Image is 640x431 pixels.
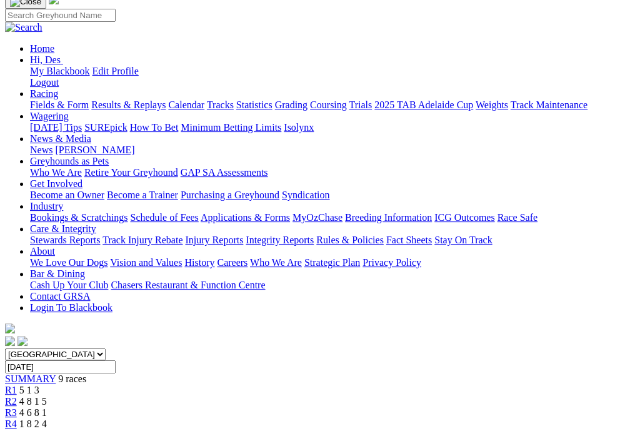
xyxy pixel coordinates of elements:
img: Search [5,22,42,33]
a: Isolynx [284,122,314,133]
a: Edit Profile [92,66,139,76]
a: Minimum Betting Limits [181,122,281,133]
a: SUREpick [84,122,127,133]
a: News [30,145,52,155]
div: Get Involved [30,190,635,201]
a: Privacy Policy [362,257,421,268]
a: Chasers Restaurant & Function Centre [111,280,265,290]
a: Purchasing a Greyhound [181,190,279,200]
a: Get Involved [30,178,82,189]
a: [PERSON_NAME] [55,145,134,155]
a: Who We Are [250,257,302,268]
input: Select date [5,360,116,373]
a: R2 [5,396,17,407]
a: Fact Sheets [386,235,432,245]
a: Retire Your Greyhound [84,167,178,178]
div: Greyhounds as Pets [30,167,635,178]
a: Syndication [282,190,329,200]
a: Cash Up Your Club [30,280,108,290]
a: About [30,246,55,256]
a: Home [30,43,54,54]
a: 2025 TAB Adelaide Cup [374,99,473,110]
a: R4 [5,418,17,429]
a: Coursing [310,99,347,110]
a: How To Bet [130,122,179,133]
a: Vision and Values [110,257,182,268]
a: Careers [217,257,247,268]
a: Greyhounds as Pets [30,156,109,166]
a: SUMMARY [5,373,56,384]
div: Hi, Des [30,66,635,88]
a: Become an Owner [30,190,104,200]
a: Stewards Reports [30,235,100,245]
a: ICG Outcomes [434,212,494,223]
div: About [30,257,635,268]
a: Contact GRSA [30,291,90,302]
a: Integrity Reports [246,235,314,245]
a: Hi, Des [30,54,63,65]
a: Industry [30,201,63,211]
a: My Blackbook [30,66,90,76]
span: Hi, Des [30,54,61,65]
a: Bookings & Scratchings [30,212,127,223]
a: Grading [275,99,307,110]
span: 4 6 8 1 [19,407,47,418]
a: Schedule of Fees [130,212,198,223]
a: GAP SA Assessments [181,167,268,178]
a: Track Maintenance [511,99,587,110]
div: Bar & Dining [30,280,635,291]
span: 1 8 2 4 [19,418,47,429]
a: Bar & Dining [30,268,85,279]
img: twitter.svg [17,336,27,346]
img: facebook.svg [5,336,15,346]
div: News & Media [30,145,635,156]
a: R1 [5,385,17,395]
a: News & Media [30,133,91,144]
div: Racing [30,99,635,111]
a: Tracks [207,99,234,110]
a: Login To Blackbook [30,302,112,313]
span: 4 8 1 5 [19,396,47,407]
a: [DATE] Tips [30,122,82,133]
a: Weights [476,99,508,110]
a: Trials [349,99,372,110]
a: History [184,257,214,268]
a: Injury Reports [185,235,243,245]
a: Strategic Plan [304,257,360,268]
a: MyOzChase [292,212,342,223]
div: Wagering [30,122,635,133]
a: Rules & Policies [316,235,384,245]
span: 9 races [58,373,86,384]
a: Stay On Track [434,235,492,245]
a: Who We Are [30,167,82,178]
a: Racing [30,88,58,99]
span: 5 1 3 [19,385,39,395]
a: Statistics [236,99,272,110]
div: Industry [30,212,635,223]
a: Race Safe [497,212,537,223]
input: Search [5,9,116,22]
a: We Love Our Dogs [30,257,107,268]
a: Become a Trainer [107,190,178,200]
a: Applications & Forms [201,212,290,223]
a: Fields & Form [30,99,89,110]
a: Care & Integrity [30,223,96,234]
a: R3 [5,407,17,418]
div: Care & Integrity [30,235,635,246]
a: Wagering [30,111,69,121]
a: Logout [30,77,59,88]
a: Breeding Information [345,212,432,223]
a: Track Injury Rebate [102,235,182,245]
img: logo-grsa-white.png [5,323,15,333]
a: Calendar [168,99,204,110]
a: Results & Replays [91,99,166,110]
